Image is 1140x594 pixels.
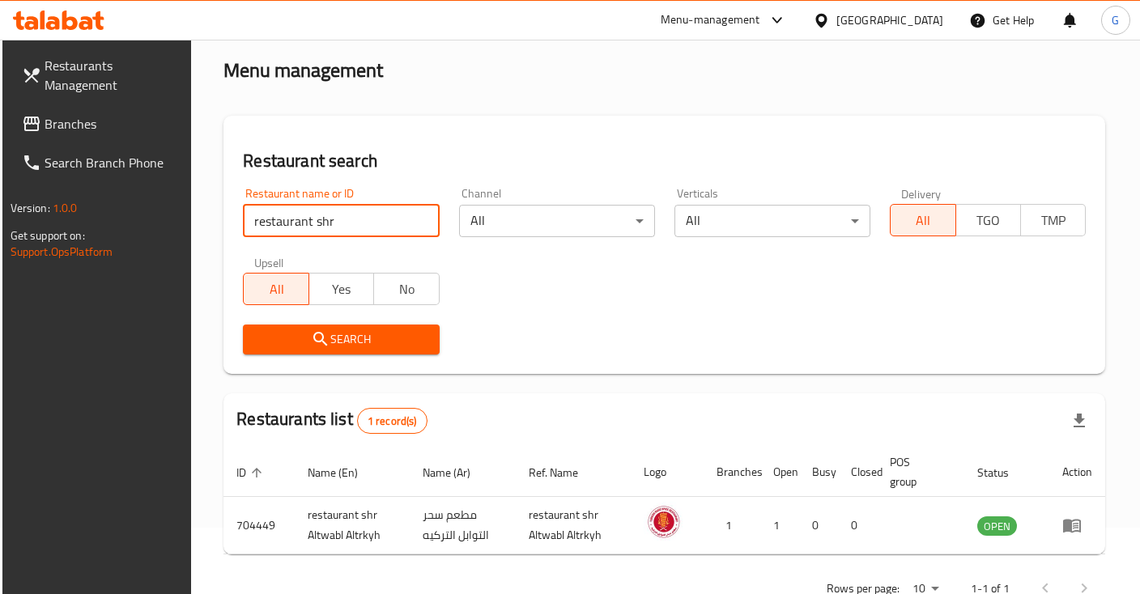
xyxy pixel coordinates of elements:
label: Delivery [901,188,942,199]
span: OPEN [977,517,1017,536]
a: Restaurants Management [9,46,193,104]
div: [GEOGRAPHIC_DATA] [836,11,943,29]
span: Search Branch Phone [45,153,180,172]
span: Name (En) [308,463,379,482]
h2: Restaurant search [243,149,1086,173]
button: Yes [308,273,374,305]
button: All [243,273,308,305]
td: 704449 [223,497,295,554]
th: Logo [631,448,704,497]
th: Busy [799,448,838,497]
button: Search [243,325,439,354]
td: 1 [704,497,760,554]
td: restaurant shr Altwabl Altrkyh [516,497,631,554]
div: Menu [1062,516,1092,535]
span: ID [236,463,267,482]
span: 1.0.0 [53,197,78,219]
td: مطعم سحر التوابل التركيه [410,497,516,554]
td: 1 [760,497,799,554]
h2: Restaurants list [236,407,427,434]
button: TMP [1020,204,1086,236]
button: No [373,273,439,305]
img: restaurant shr Altwabl Altrkyh [644,502,684,542]
span: All [250,278,302,301]
span: Version: [11,197,50,219]
span: No [381,278,432,301]
td: restaurant shr Altwabl Altrkyh [295,497,410,554]
label: Upsell [254,257,284,268]
a: Branches [9,104,193,143]
table: enhanced table [223,448,1105,554]
span: Status [977,463,1030,482]
a: Search Branch Phone [9,143,193,182]
span: POS group [890,452,945,491]
h2: Menu management [223,57,383,83]
div: OPEN [977,516,1017,536]
button: All [890,204,955,236]
span: Branches [45,114,180,134]
span: Yes [316,278,368,301]
span: Ref. Name [529,463,599,482]
div: All [459,205,655,237]
th: Closed [838,448,877,497]
th: Open [760,448,799,497]
span: Restaurants Management [45,56,180,95]
td: 0 [799,497,838,554]
input: Search for restaurant name or ID.. [243,205,439,237]
a: Support.OpsPlatform [11,241,113,262]
span: Get support on: [11,225,85,246]
span: Search [256,329,426,350]
span: All [897,209,949,232]
span: 1 record(s) [358,414,427,429]
th: Action [1049,448,1105,497]
span: Name (Ar) [423,463,491,482]
th: Branches [704,448,760,497]
span: TGO [963,209,1015,232]
button: TGO [955,204,1021,236]
td: 0 [838,497,877,554]
span: TMP [1027,209,1079,232]
div: Export file [1060,401,1099,440]
div: All [674,205,870,237]
span: G [1112,11,1119,29]
div: Menu-management [661,11,760,30]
